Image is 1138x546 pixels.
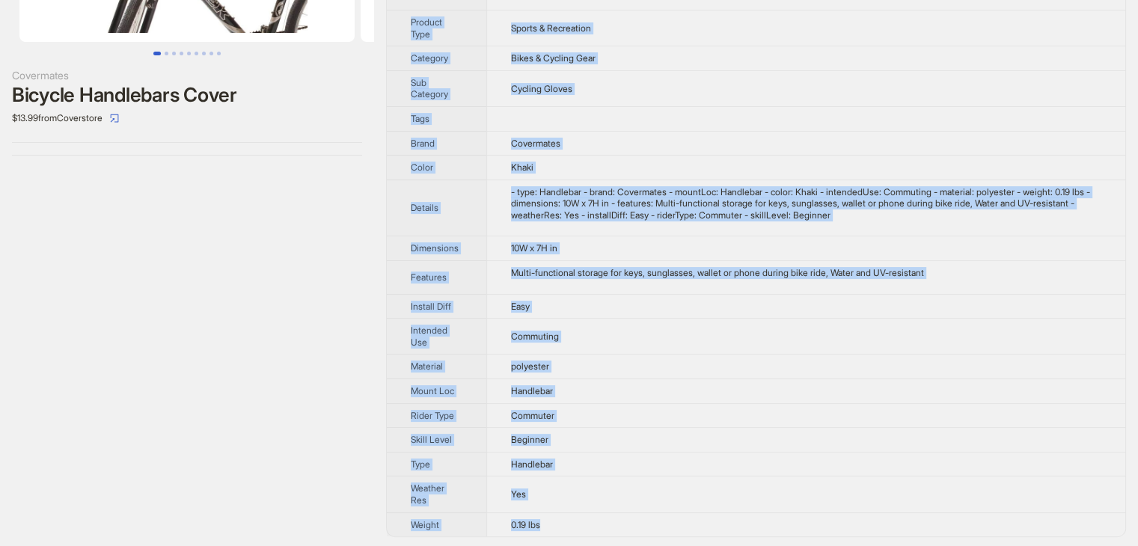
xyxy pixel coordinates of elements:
[511,22,591,34] span: Sports & Recreation
[511,519,540,530] span: 0.19 lbs
[511,331,559,342] span: Commuting
[180,52,183,55] button: Go to slide 4
[511,361,549,372] span: polyester
[217,52,221,55] button: Go to slide 9
[411,16,442,40] span: Product Type
[411,458,430,470] span: Type
[511,138,560,149] span: Covermates
[153,52,161,55] button: Go to slide 1
[511,488,526,500] span: Yes
[411,361,443,372] span: Material
[511,83,572,94] span: Cycling Gloves
[411,162,433,173] span: Color
[110,114,119,123] span: select
[411,77,448,100] span: Sub Category
[511,458,553,470] span: Handlebar
[411,52,448,64] span: Category
[202,52,206,55] button: Go to slide 7
[411,434,452,445] span: Skill Level
[411,325,447,348] span: Intended Use
[411,519,439,530] span: Weight
[511,434,548,445] span: Beginner
[195,52,198,55] button: Go to slide 6
[12,84,362,106] div: Bicycle Handlebars Cover
[511,267,1101,279] div: Multi-functional storage for keys, sunglasses, wallet or phone during bike ride, Water and UV-res...
[12,106,362,130] div: $13.99 from Coverstore
[411,242,459,254] span: Dimensions
[511,52,596,64] span: Bikes & Cycling Gear
[12,67,362,84] div: Covermates
[411,202,438,213] span: Details
[187,52,191,55] button: Go to slide 5
[411,272,447,283] span: Features
[511,162,533,173] span: Khaki
[511,385,553,396] span: Handlebar
[411,385,454,396] span: Mount Loc
[511,242,557,254] span: 10W x 7H in
[511,410,554,421] span: Commuter
[209,52,213,55] button: Go to slide 8
[511,186,1101,221] div: - type: Handlebar - brand: Covermates - mountLoc: Handlebar - color: Khaki - intendedUse: Commuti...
[172,52,176,55] button: Go to slide 3
[165,52,168,55] button: Go to slide 2
[411,113,429,124] span: Tags
[511,301,530,312] span: Easy
[411,410,454,421] span: Rider Type
[411,138,435,149] span: Brand
[411,301,451,312] span: Install Diff
[411,482,444,506] span: Weather Res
